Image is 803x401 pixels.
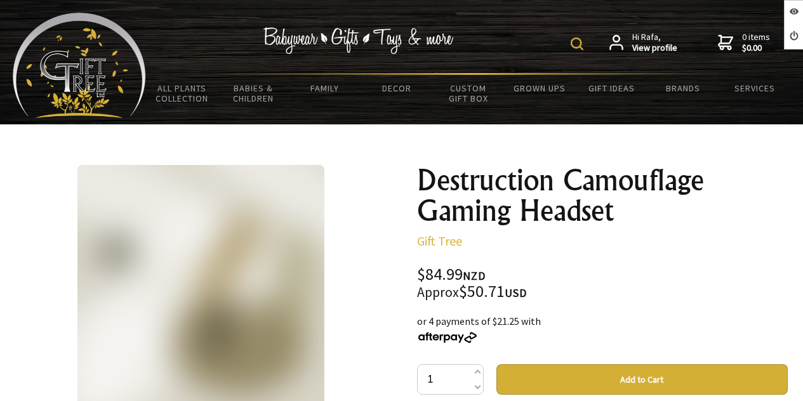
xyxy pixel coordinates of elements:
[417,165,788,226] h1: Destruction Camouflage Gaming Headset
[632,32,677,54] span: Hi Rafa,
[417,266,788,301] div: $84.99 $50.71
[146,75,218,112] a: All Plants Collection
[289,75,361,102] a: Family
[417,332,478,343] img: Afterpay
[13,13,146,118] img: Babyware - Gifts - Toys and more...
[417,284,459,301] small: Approx
[463,268,486,283] span: NZD
[609,32,677,54] a: Hi Rafa,View profile
[361,75,432,102] a: Decor
[647,75,719,102] a: Brands
[263,27,454,54] img: Babywear - Gifts - Toys & more
[742,43,770,54] strong: $0.00
[417,313,788,344] div: or 4 payments of $21.25 with
[742,31,770,54] span: 0 items
[718,32,770,54] a: 0 items$0.00
[576,75,647,102] a: Gift Ideas
[505,286,527,300] span: USD
[571,37,583,50] img: product search
[218,75,289,112] a: Babies & Children
[417,233,462,249] a: Gift Tree
[504,75,576,102] a: Grown Ups
[632,43,677,54] strong: View profile
[432,75,504,112] a: Custom Gift Box
[496,364,788,395] button: Add to Cart
[719,75,790,102] a: Services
